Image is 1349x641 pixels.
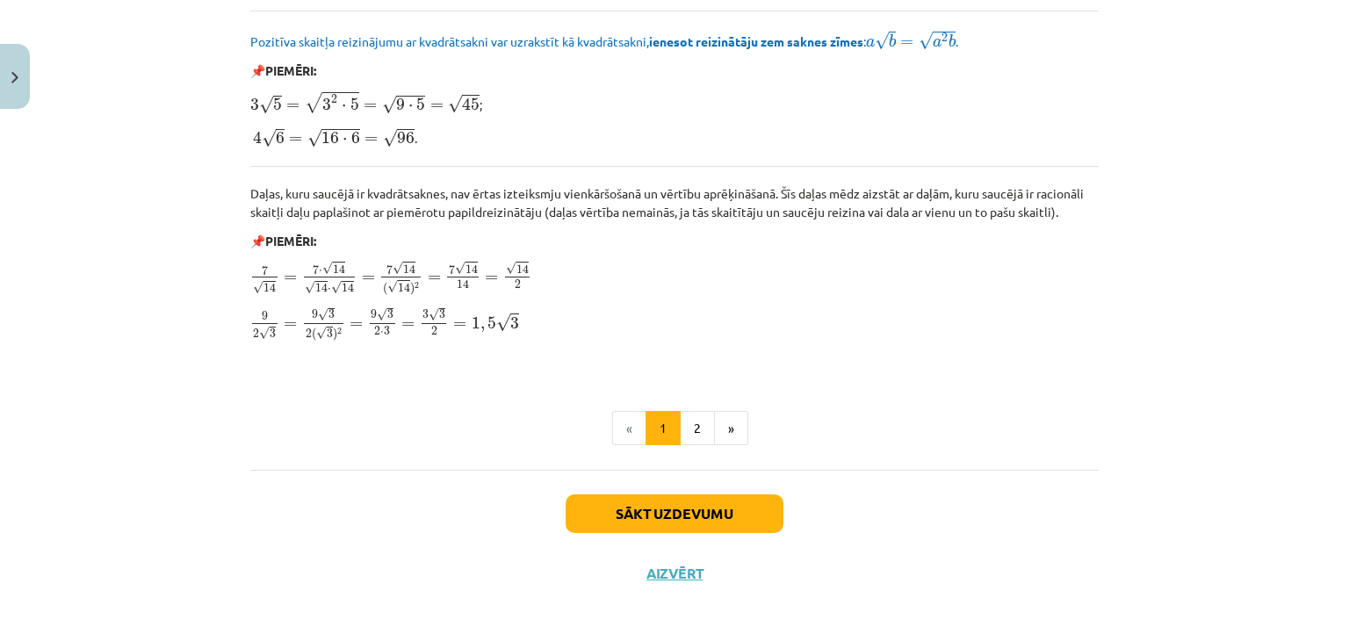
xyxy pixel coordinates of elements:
span: √ [377,308,387,321]
span: 7 [449,264,455,274]
span: √ [316,327,327,340]
span: 5 [350,98,359,111]
span: 2 [337,328,342,334]
span: 14 [342,283,354,292]
span: √ [262,129,276,148]
span: 3 [510,317,519,329]
span: ⋅ [380,331,384,335]
p: ; [250,90,1099,115]
span: = [286,103,299,110]
span: ( [383,282,387,295]
span: √ [919,32,933,50]
span: √ [455,262,465,275]
span: √ [305,92,322,113]
button: 1 [646,411,681,446]
span: 2 [415,282,419,288]
span: 5 [273,98,282,111]
span: 7 [313,264,319,274]
span: 5 [416,98,425,111]
span: 45 [462,97,480,111]
span: ⋅ [328,288,331,292]
span: √ [496,313,510,332]
span: √ [383,129,397,148]
span: 3 [328,310,335,319]
span: 14 [333,264,345,274]
span: √ [253,281,263,294]
span: = [364,136,378,143]
button: Aizvērt [641,565,708,582]
p: Daļas, kuru saucējā ir kvadrātsaknes, nav ērtas izteiksmju vienkāršošanā un vērtību aprēķināšanā.... [250,184,1099,221]
span: b [949,34,956,47]
button: Sākt uzdevumu [566,494,783,533]
span: 3 [439,310,445,319]
span: 3 [387,310,393,319]
span: ⋅ [342,104,346,110]
span: 7 [386,264,393,274]
span: 5 [487,317,496,329]
span: = [428,275,441,282]
span: 96 [397,132,415,144]
span: = [284,321,297,328]
img: icon-close-lesson-0947bae3869378f0d4975bcd49f059093ad1ed9edebbc8119c70593378902aed.svg [11,72,18,83]
span: 2 [431,327,437,335]
p: . [250,126,1099,148]
span: 14 [516,264,529,274]
span: = [453,321,466,328]
span: = [362,275,375,282]
span: √ [322,262,333,275]
span: √ [429,308,439,321]
span: = [284,275,297,282]
span: √ [506,262,516,275]
span: = [289,136,302,143]
span: √ [387,280,398,293]
span: ) [333,328,337,342]
span: = [350,321,363,328]
span: 14 [398,283,410,292]
span: a [866,39,875,47]
span: 2 [374,327,380,335]
span: 14 [263,283,276,292]
span: 3 [250,98,259,111]
span: √ [448,95,462,113]
span: 7 [262,266,268,276]
span: , [480,323,485,332]
span: ⋅ [319,270,322,273]
span: ) [410,282,415,295]
span: a [933,39,941,47]
span: √ [875,32,889,50]
span: √ [259,327,270,340]
span: 2 [331,95,337,104]
span: 16 [321,132,339,144]
span: 2 [253,329,259,338]
span: 3 [322,98,331,111]
span: = [900,40,913,47]
button: 2 [680,411,715,446]
span: 14 [315,283,328,292]
span: √ [305,281,315,294]
span: 9 [262,312,268,320]
b: ienesot reizinātāju zem saknes zīmes [649,33,863,49]
nav: Page navigation example [250,411,1099,446]
span: √ [307,129,321,148]
p: 📌 [250,61,1099,80]
span: 6 [276,132,285,144]
b: PIEMĒRI: [265,62,316,78]
span: ⋅ [343,138,347,143]
span: b [889,34,896,47]
p: 📌 [250,232,1099,250]
span: 2 [306,329,312,338]
span: 9 [371,310,377,319]
span: √ [382,96,396,114]
span: = [401,321,415,328]
span: 2 [515,280,521,289]
button: » [714,411,748,446]
span: ( [312,328,316,342]
b: PIEMĒRI: [265,233,316,248]
span: √ [393,262,403,275]
span: 2 [941,33,948,42]
span: 3 [384,327,390,335]
span: = [485,275,498,282]
span: Pozitīva skaitļa reizinājumu ar kvadrātsakni var uzrakstīt kā kvadrātsakni, : . [250,33,958,49]
span: 6 [351,132,360,144]
span: 14 [403,264,415,274]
